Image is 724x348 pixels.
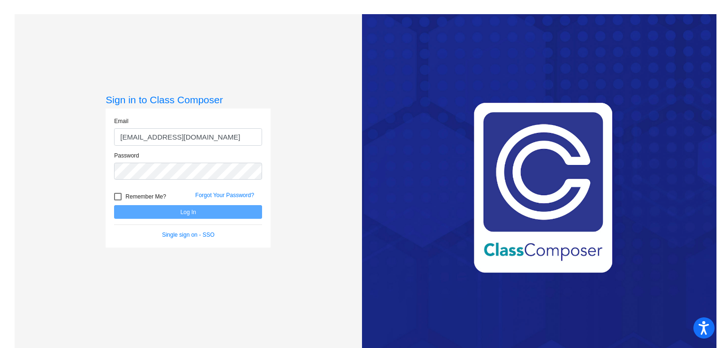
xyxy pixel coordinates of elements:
[106,94,271,106] h3: Sign in to Class Composer
[125,191,166,202] span: Remember Me?
[195,192,254,199] a: Forgot Your Password?
[114,117,128,125] label: Email
[114,205,262,219] button: Log In
[162,232,214,238] a: Single sign on - SSO
[114,151,139,160] label: Password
